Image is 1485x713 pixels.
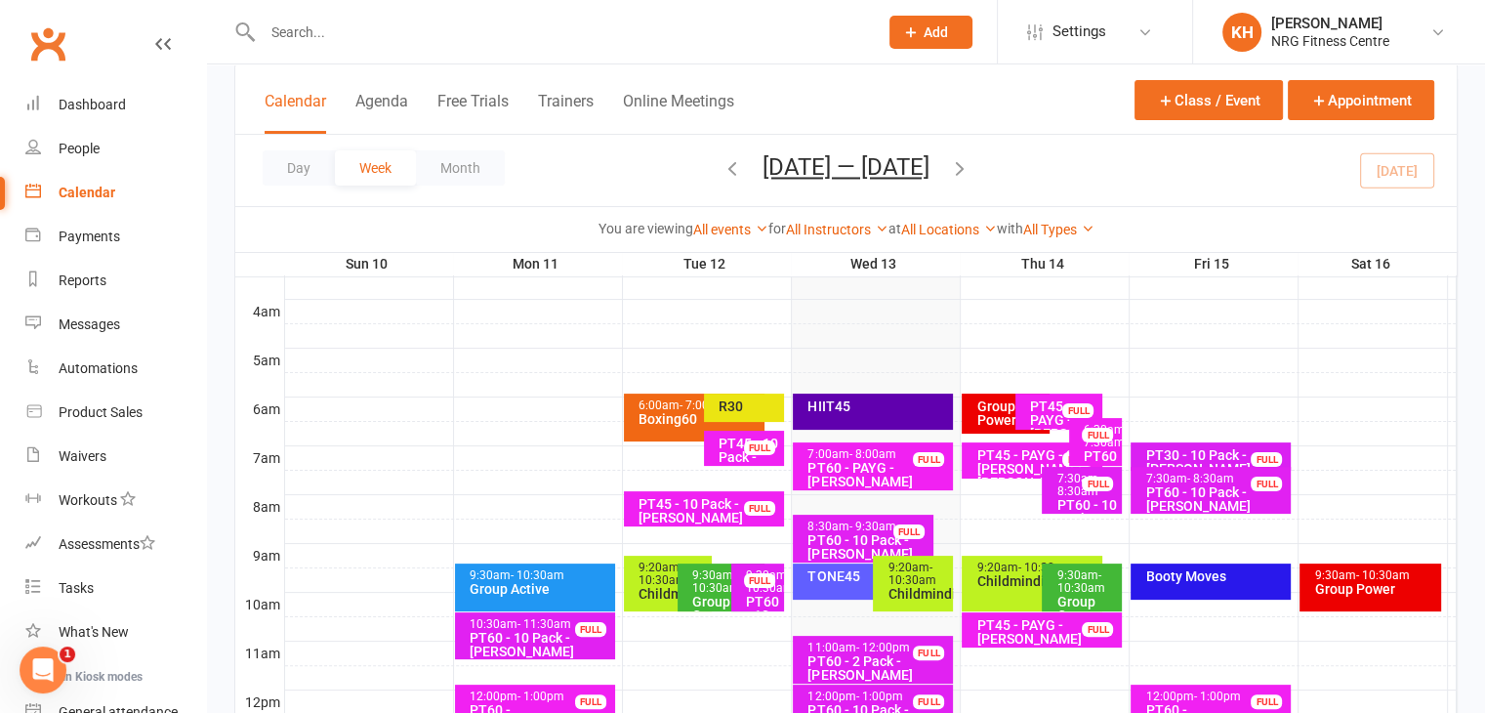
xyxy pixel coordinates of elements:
[1082,477,1113,491] div: FULL
[437,92,509,134] button: Free Trials
[693,222,768,237] a: All events
[265,92,326,134] button: Calendar
[975,574,1098,588] div: Childminding
[1271,32,1389,50] div: NRG Fitness Centre
[913,646,944,660] div: FULL
[1251,694,1282,709] div: FULL
[1062,452,1093,467] div: FULL
[1056,568,1104,595] span: - 10:30am
[25,171,206,215] a: Calendar
[691,569,761,595] div: 9:30am
[1082,622,1113,637] div: FULL
[806,569,929,583] div: TONE45
[1313,582,1437,596] div: Group Power
[25,303,206,347] a: Messages
[1251,452,1282,467] div: FULL
[1355,568,1409,582] span: - 10:30am
[1056,472,1100,498] span: - 8:30am
[718,437,780,491] div: PT45 - 10 Pack - Dot Mulquiney
[889,16,972,49] button: Add
[25,347,206,391] a: Automations
[806,654,949,682] div: PT60 - 2 Pack - [PERSON_NAME]
[806,448,949,461] div: 7:00am
[692,568,740,595] span: - 10:30am
[1055,498,1118,539] div: PT60 - 10 Pack - [PERSON_NAME]
[25,127,206,171] a: People
[469,582,611,596] div: Group Active
[806,533,929,561] div: PT60 - 10 Pack - [PERSON_NAME]
[744,440,775,455] div: FULL
[59,448,106,464] div: Waivers
[1023,222,1094,237] a: All Types
[538,92,594,134] button: Trainers
[1222,13,1261,52] div: KH
[59,580,94,596] div: Tasks
[25,435,206,479] a: Waivers
[806,642,949,654] div: 11:00am
[257,19,864,46] input: Search...
[235,494,284,519] th: 8am
[638,497,780,524] div: PT45 - 10 Pack - [PERSON_NAME]
[25,83,206,127] a: Dashboard
[59,273,106,288] div: Reports
[25,566,206,610] a: Tasks
[25,391,206,435] a: Product Sales
[924,24,948,40] span: Add
[744,501,775,516] div: FULL
[59,624,129,640] div: What's New
[1029,399,1098,440] div: PT45 - PAYG - [PERSON_NAME]
[469,618,611,631] div: 10:30am
[355,92,408,134] button: Agenda
[1144,448,1287,476] div: PT30 - 10 Pack - [PERSON_NAME]
[598,221,693,236] strong: You are viewing
[1313,569,1437,582] div: 9:30am
[975,399,1045,427] div: Group Power (50)
[469,631,611,658] div: PT60 - 10 Pack - [PERSON_NAME]
[718,399,780,413] div: R30
[1083,449,1119,518] div: PT60 - PAYG - [PERSON_NAME]
[1288,80,1434,120] button: Appointment
[517,690,564,703] span: - 1:00pm
[235,348,284,372] th: 5am
[235,445,284,470] th: 7am
[1144,569,1287,583] div: Booty Moves
[1144,473,1287,485] div: 7:30am
[745,595,781,663] div: PT60 - 10 Pack - [PERSON_NAME]
[1271,15,1389,32] div: [PERSON_NAME]
[1134,80,1283,120] button: Class / Event
[997,221,1023,236] strong: with
[235,641,284,665] th: 11am
[745,569,781,595] div: 9:30am
[511,568,564,582] span: - 10:30am
[517,617,571,631] span: - 11:30am
[235,543,284,567] th: 9am
[1062,403,1093,418] div: FULL
[235,592,284,616] th: 10am
[622,252,791,276] th: Tue 12
[786,222,888,237] a: All Instructors
[791,252,960,276] th: Wed 13
[848,447,895,461] span: - 8:00am
[638,399,761,412] div: 6:00am
[638,562,707,587] div: 9:20am
[623,92,734,134] button: Online Meetings
[638,587,707,601] div: Childminding
[575,622,606,637] div: FULL
[975,448,1098,489] div: PT45 - PAYG - 2:1 - [PERSON_NAME], [PERSON_NAME]...
[1144,691,1287,703] div: 12:00pm
[25,215,206,259] a: Payments
[235,397,284,421] th: 6am
[680,398,726,412] span: - 7:00am
[1082,428,1113,442] div: FULL
[1052,10,1106,54] span: Settings
[1298,252,1448,276] th: Sat 16
[59,229,120,244] div: Payments
[887,587,949,601] div: Childminding
[235,299,284,323] th: 4am
[893,524,925,539] div: FULL
[1251,477,1282,491] div: FULL
[59,97,126,112] div: Dashboard
[1055,473,1118,498] div: 7:30am
[1017,561,1071,574] span: - 10:30am
[1144,485,1287,513] div: PT60 - 10 Pack - [PERSON_NAME]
